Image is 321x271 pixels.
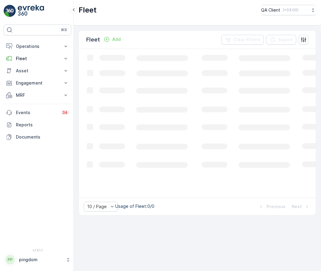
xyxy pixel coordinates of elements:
[61,27,67,32] p: ⌘B
[19,257,63,263] p: pingdom
[101,36,123,43] button: Add
[266,35,296,45] button: Export
[4,65,71,77] button: Asset
[4,77,71,89] button: Engagement
[79,5,97,15] p: Fleet
[283,8,298,13] p: ( +03:00 )
[261,7,280,13] p: QA Client
[261,5,316,15] button: QA Client(+03:00)
[4,52,71,65] button: Fleet
[4,5,16,17] img: logo
[16,43,59,49] p: Operations
[4,89,71,101] button: MRF
[5,255,15,265] div: PP
[16,110,57,116] p: Events
[16,80,59,86] p: Engagement
[4,40,71,52] button: Operations
[16,56,59,62] p: Fleet
[4,131,71,143] a: Documents
[4,248,71,252] span: v 1.51.1
[16,122,69,128] p: Reports
[4,119,71,131] a: Reports
[18,5,44,17] img: logo_light-DOdMpM7g.png
[16,134,69,140] p: Documents
[4,107,71,119] a: Events34
[62,110,68,115] p: 34
[267,204,286,210] p: Previous
[16,68,59,74] p: Asset
[292,204,302,210] p: Next
[16,92,59,98] p: MRF
[86,35,100,44] p: Fleet
[115,203,154,209] p: Usage of Fleet : 0/0
[291,203,311,210] button: Next
[4,253,71,266] button: PPpingdom
[257,203,286,210] button: Previous
[112,36,121,42] p: Add
[221,35,264,45] button: Clear Filters
[234,37,260,43] p: Clear Filters
[279,37,293,43] p: Export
